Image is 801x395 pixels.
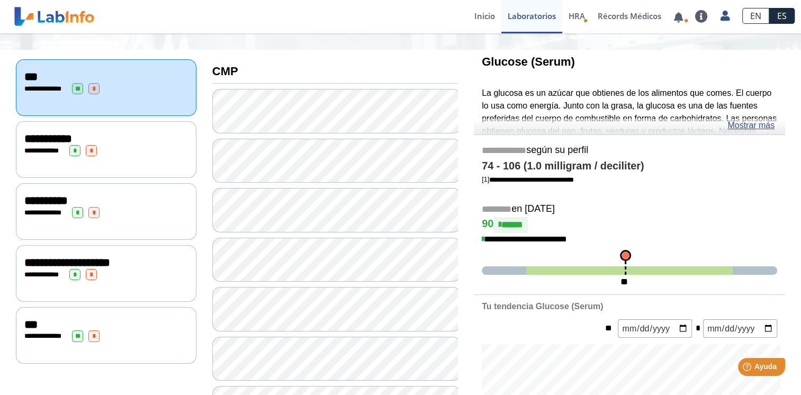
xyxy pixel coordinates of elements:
p: La glucosa es un azúcar que obtienes de los alimentos que comes. El cuerpo lo usa como energía. J... [482,87,777,175]
h4: 90 [482,217,777,233]
span: HRA [569,11,585,21]
b: Tu tendencia Glucose (Serum) [482,302,603,311]
a: [1] [482,175,574,183]
iframe: Help widget launcher [707,354,789,383]
b: CMP [212,65,238,78]
input: mm/dd/yyyy [703,319,777,338]
input: mm/dd/yyyy [618,319,692,338]
h4: 74 - 106 (1.0 milligram / deciliter) [482,160,777,173]
b: Glucose (Serum) [482,55,575,68]
a: EN [742,8,769,24]
a: Mostrar más [727,119,775,132]
a: ES [769,8,795,24]
h5: según su perfil [482,145,777,157]
h5: en [DATE] [482,203,777,216]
